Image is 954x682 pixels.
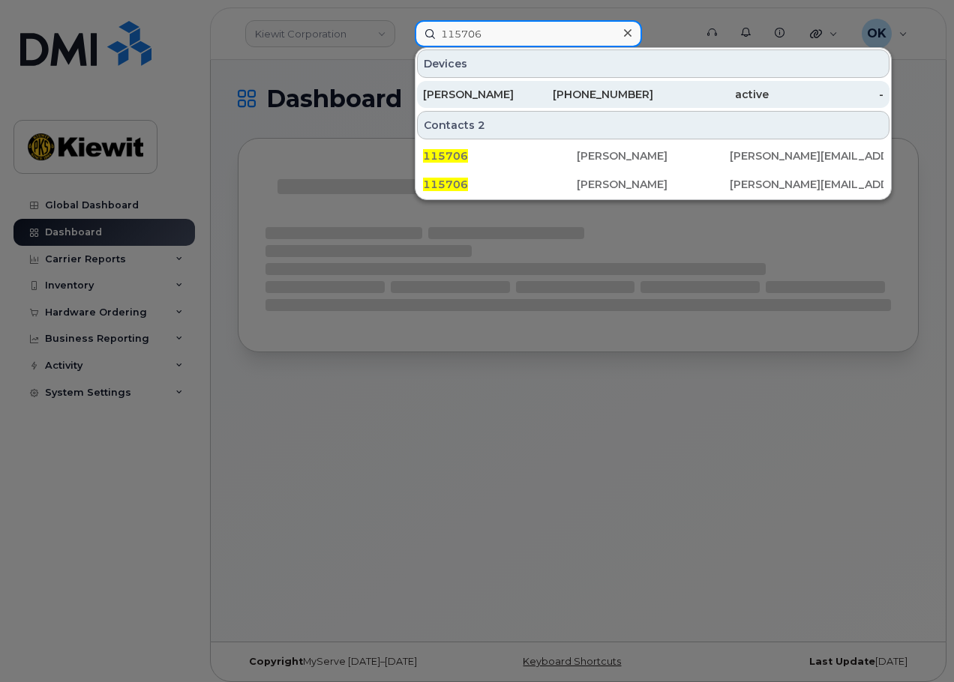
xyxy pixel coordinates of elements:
span: 115706 [423,149,468,163]
a: 115706[PERSON_NAME][PERSON_NAME][EMAIL_ADDRESS][PERSON_NAME][PERSON_NAME][DOMAIN_NAME] [417,171,889,198]
div: [PERSON_NAME][EMAIL_ADDRESS][PERSON_NAME][PERSON_NAME][DOMAIN_NAME] [730,148,883,163]
span: 115706 [423,178,468,191]
div: [PHONE_NUMBER] [538,87,654,102]
div: active [653,87,769,102]
span: 2 [478,118,485,133]
a: 115706[PERSON_NAME][PERSON_NAME][EMAIL_ADDRESS][PERSON_NAME][PERSON_NAME][DOMAIN_NAME] [417,142,889,169]
div: [PERSON_NAME][EMAIL_ADDRESS][PERSON_NAME][PERSON_NAME][DOMAIN_NAME] [730,177,883,192]
div: Contacts [417,111,889,139]
div: [PERSON_NAME] [577,177,730,192]
div: - [769,87,884,102]
a: [PERSON_NAME][PHONE_NUMBER]active- [417,81,889,108]
iframe: Messenger Launcher [889,617,943,671]
div: [PERSON_NAME] [577,148,730,163]
div: [PERSON_NAME] [423,87,538,102]
div: Devices [417,49,889,78]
